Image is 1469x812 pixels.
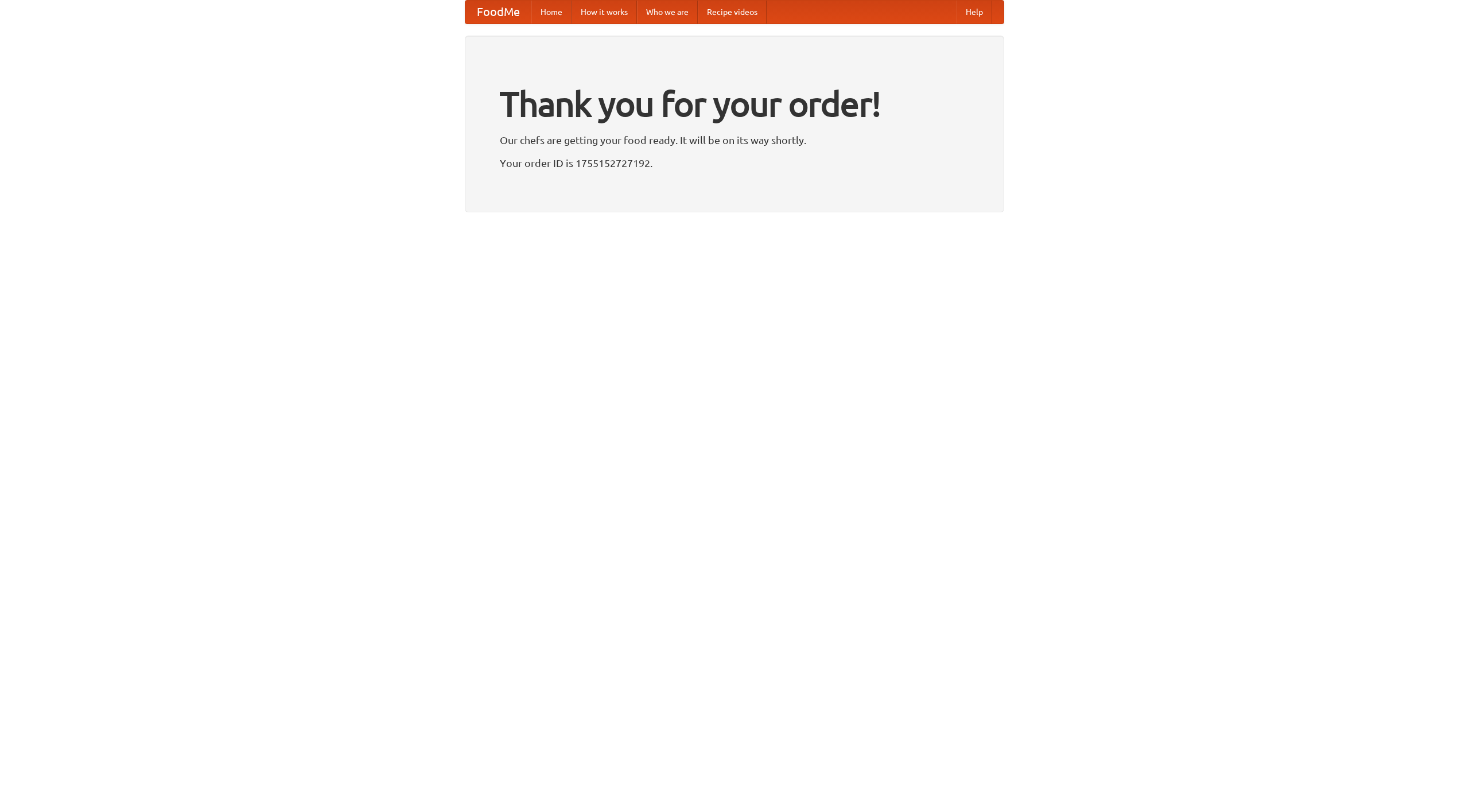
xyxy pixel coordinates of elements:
a: FoodMe [465,1,531,24]
a: How it works [572,1,637,24]
a: Help [957,1,992,24]
a: Recipe videos [698,1,767,24]
a: Home [531,1,572,24]
p: Our chefs are getting your food ready. It will be on its way shortly. [500,131,969,149]
a: Who we are [637,1,698,24]
h1: Thank you for your order! [500,76,969,131]
p: Your order ID is 1755152727192. [500,154,969,172]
